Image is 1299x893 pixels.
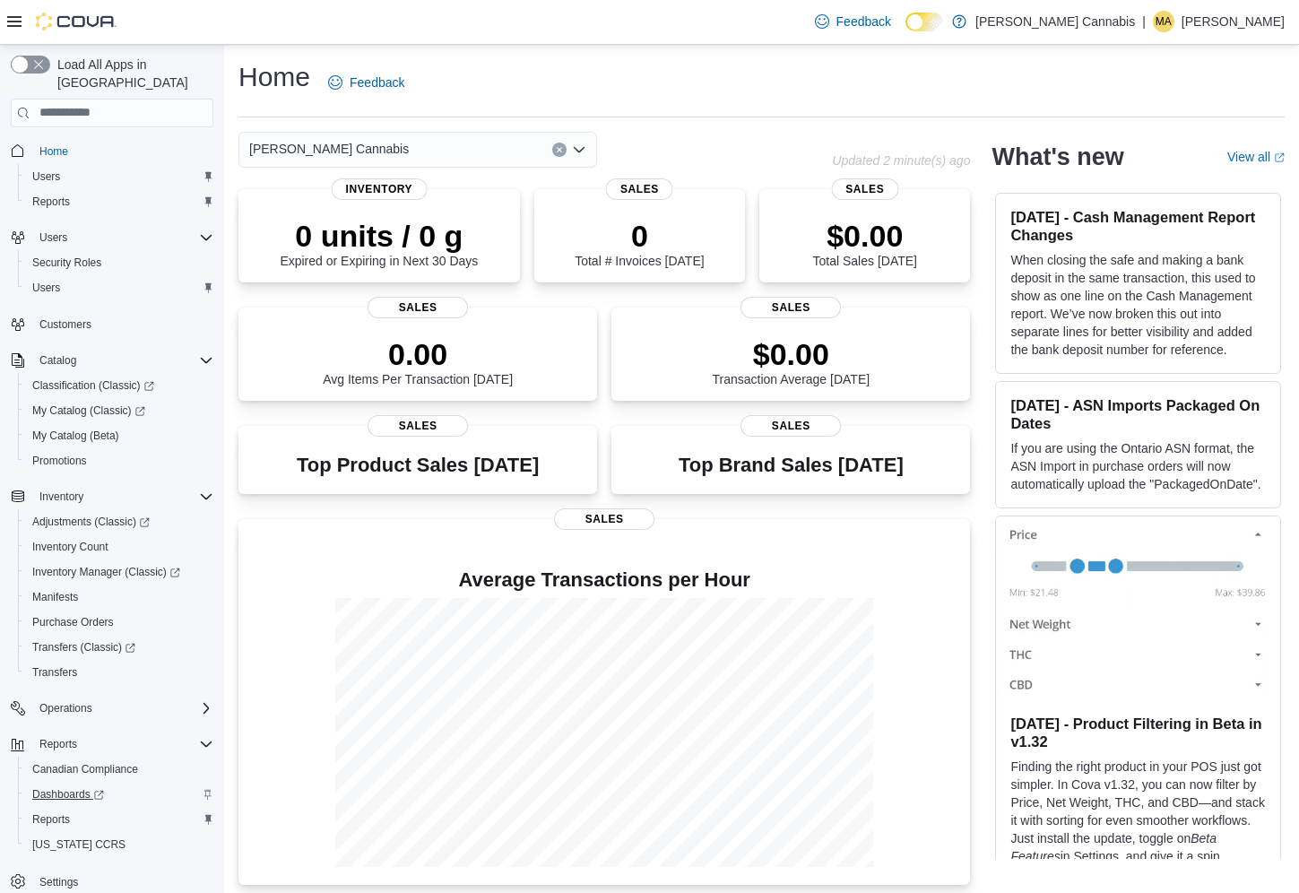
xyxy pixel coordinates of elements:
[1156,11,1172,32] span: MA
[25,375,161,396] a: Classification (Classic)
[25,637,213,658] span: Transfers (Classic)
[32,313,213,335] span: Customers
[39,737,77,751] span: Reports
[813,218,917,254] p: $0.00
[905,31,906,32] span: Dark Mode
[32,350,213,371] span: Catalog
[25,400,213,421] span: My Catalog (Classic)
[25,784,213,805] span: Dashboards
[368,297,468,318] span: Sales
[18,832,221,857] button: [US_STATE] CCRS
[18,757,221,782] button: Canadian Compliance
[18,610,221,635] button: Purchase Orders
[39,317,91,332] span: Customers
[32,540,108,554] span: Inventory Count
[323,336,513,386] div: Avg Items Per Transaction [DATE]
[25,611,213,633] span: Purchase Orders
[1227,150,1285,164] a: View allExternal link
[39,230,67,245] span: Users
[18,373,221,398] a: Classification (Classic)
[25,561,187,583] a: Inventory Manager (Classic)
[32,378,154,393] span: Classification (Classic)
[39,490,83,504] span: Inventory
[297,455,539,476] h3: Top Product Sales [DATE]
[25,586,213,608] span: Manifests
[350,74,404,91] span: Feedback
[32,837,126,852] span: [US_STATE] CCRS
[25,425,126,446] a: My Catalog (Beta)
[25,277,213,299] span: Users
[50,56,213,91] span: Load All Apps in [GEOGRAPHIC_DATA]
[18,559,221,585] a: Inventory Manager (Classic)
[25,277,67,299] a: Users
[253,569,956,591] h4: Average Transactions per Hour
[25,809,213,830] span: Reports
[32,195,70,209] span: Reports
[25,759,213,780] span: Canadian Compliance
[905,13,943,31] input: Dark Mode
[32,486,91,507] button: Inventory
[32,140,213,162] span: Home
[25,536,213,558] span: Inventory Count
[575,218,704,254] p: 0
[18,534,221,559] button: Inventory Count
[1010,208,1266,244] h3: [DATE] - Cash Management Report Changes
[18,585,221,610] button: Manifests
[808,4,898,39] a: Feedback
[25,662,213,683] span: Transfers
[18,398,221,423] a: My Catalog (Classic)
[323,336,513,372] p: 0.00
[572,143,586,157] button: Open list of options
[32,515,150,529] span: Adjustments (Classic)
[18,164,221,189] button: Users
[32,256,101,270] span: Security Roles
[25,400,152,421] a: My Catalog (Classic)
[18,423,221,448] button: My Catalog (Beta)
[32,871,85,893] a: Settings
[740,297,841,318] span: Sales
[39,875,78,889] span: Settings
[740,415,841,437] span: Sales
[25,834,213,855] span: Washington CCRS
[552,143,567,157] button: Clear input
[25,511,157,533] a: Adjustments (Classic)
[25,586,85,608] a: Manifests
[25,191,77,212] a: Reports
[25,425,213,446] span: My Catalog (Beta)
[1010,439,1266,493] p: If you are using the Ontario ASN format, the ASN Import in purchase orders will now automatically...
[32,403,145,418] span: My Catalog (Classic)
[32,141,75,162] a: Home
[1010,251,1266,359] p: When closing the safe and making a bank deposit in the same transaction, this used to show as one...
[18,448,221,473] button: Promotions
[18,782,221,807] a: Dashboards
[4,484,221,509] button: Inventory
[32,812,70,827] span: Reports
[280,218,478,254] p: 0 units / 0 g
[25,611,121,633] a: Purchase Orders
[1182,11,1285,32] p: [PERSON_NAME]
[18,275,221,300] button: Users
[32,698,213,719] span: Operations
[25,511,213,533] span: Adjustments (Classic)
[321,65,411,100] a: Feedback
[713,336,870,386] div: Transaction Average [DATE]
[32,640,135,655] span: Transfers (Classic)
[1274,152,1285,163] svg: External link
[32,454,87,468] span: Promotions
[32,227,213,248] span: Users
[25,561,213,583] span: Inventory Manager (Classic)
[32,733,213,755] span: Reports
[36,13,117,30] img: Cova
[1010,715,1266,750] h3: [DATE] - Product Filtering in Beta in v1.32
[32,665,77,680] span: Transfers
[831,178,898,200] span: Sales
[25,191,213,212] span: Reports
[25,662,84,683] a: Transfers
[32,314,99,335] a: Customers
[4,696,221,721] button: Operations
[280,218,478,268] div: Expired or Expiring in Next 30 Days
[32,615,114,629] span: Purchase Orders
[1153,11,1174,32] div: Mike Ainsworth
[32,565,180,579] span: Inventory Manager (Classic)
[18,189,221,214] button: Reports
